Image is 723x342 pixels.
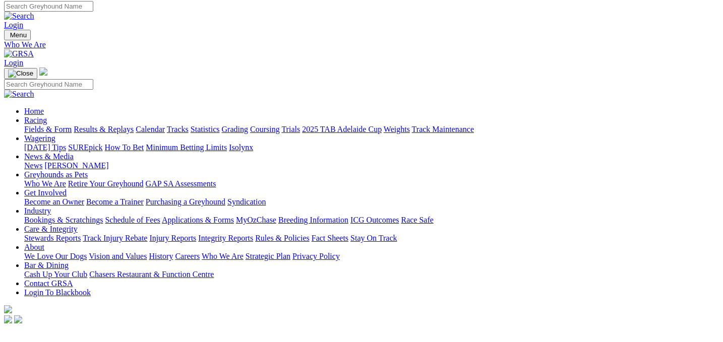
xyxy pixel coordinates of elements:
a: Minimum Betting Limits [146,143,227,152]
a: Isolynx [229,143,253,152]
img: Search [4,90,34,99]
div: Bar & Dining [24,270,719,279]
a: News [24,161,42,170]
a: Calendar [136,125,165,133]
div: About [24,252,719,261]
a: 2025 TAB Adelaide Cup [302,125,382,133]
a: Stewards Reports [24,234,81,242]
a: SUREpick [68,143,102,152]
a: Breeding Information [278,216,348,224]
a: Wagering [24,134,55,143]
div: Care & Integrity [24,234,719,243]
img: Search [4,12,34,21]
a: Who We Are [4,40,719,49]
a: Fields & Form [24,125,72,133]
button: Toggle navigation [4,68,37,79]
img: twitter.svg [14,315,22,323]
a: Grading [222,125,248,133]
a: Login [4,58,23,67]
button: Toggle navigation [4,30,31,40]
a: Injury Reports [149,234,196,242]
a: Purchasing a Greyhound [146,197,225,206]
a: Careers [175,252,200,260]
a: MyOzChase [236,216,276,224]
a: Integrity Reports [198,234,253,242]
a: Schedule of Fees [105,216,160,224]
a: Trials [281,125,300,133]
div: Racing [24,125,719,134]
a: Login To Blackbook [24,288,91,297]
a: Retire Your Greyhound [68,179,144,188]
a: We Love Our Dogs [24,252,87,260]
a: Become a Trainer [86,197,144,206]
a: Fact Sheets [312,234,348,242]
a: Track Injury Rebate [83,234,147,242]
a: Race Safe [401,216,433,224]
a: Who We Are [24,179,66,188]
a: [PERSON_NAME] [44,161,108,170]
div: Industry [24,216,719,225]
a: History [149,252,173,260]
a: [DATE] Tips [24,143,66,152]
a: Industry [24,207,51,215]
a: Login [4,21,23,29]
img: facebook.svg [4,315,12,323]
img: logo-grsa-white.png [39,67,47,76]
a: Get Involved [24,188,67,197]
a: ICG Outcomes [350,216,399,224]
a: Strategic Plan [246,252,290,260]
a: Racing [24,116,47,124]
a: GAP SA Assessments [146,179,216,188]
a: Vision and Values [89,252,147,260]
img: GRSA [4,49,34,58]
a: Coursing [250,125,280,133]
a: Privacy Policy [292,252,340,260]
div: Wagering [24,143,719,152]
input: Search [4,79,93,90]
a: Tracks [167,125,189,133]
a: Cash Up Your Club [24,270,87,279]
a: About [24,243,44,251]
a: Syndication [227,197,266,206]
a: Who We Are [202,252,244,260]
a: Home [24,107,44,115]
img: Close [8,70,33,78]
div: Get Involved [24,197,719,207]
a: Rules & Policies [255,234,310,242]
a: News & Media [24,152,74,161]
a: Care & Integrity [24,225,78,233]
img: logo-grsa-white.png [4,305,12,313]
a: Greyhounds as Pets [24,170,88,179]
a: Become an Owner [24,197,84,206]
a: Bar & Dining [24,261,69,269]
a: Track Maintenance [412,125,474,133]
span: Menu [10,31,27,39]
div: Greyhounds as Pets [24,179,719,188]
a: Statistics [191,125,220,133]
input: Search [4,1,93,12]
a: Results & Replays [74,125,134,133]
a: Bookings & Scratchings [24,216,103,224]
div: News & Media [24,161,719,170]
a: Contact GRSA [24,279,73,288]
a: How To Bet [105,143,144,152]
a: Stay On Track [350,234,397,242]
a: Applications & Forms [162,216,234,224]
a: Chasers Restaurant & Function Centre [89,270,214,279]
a: Weights [384,125,410,133]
